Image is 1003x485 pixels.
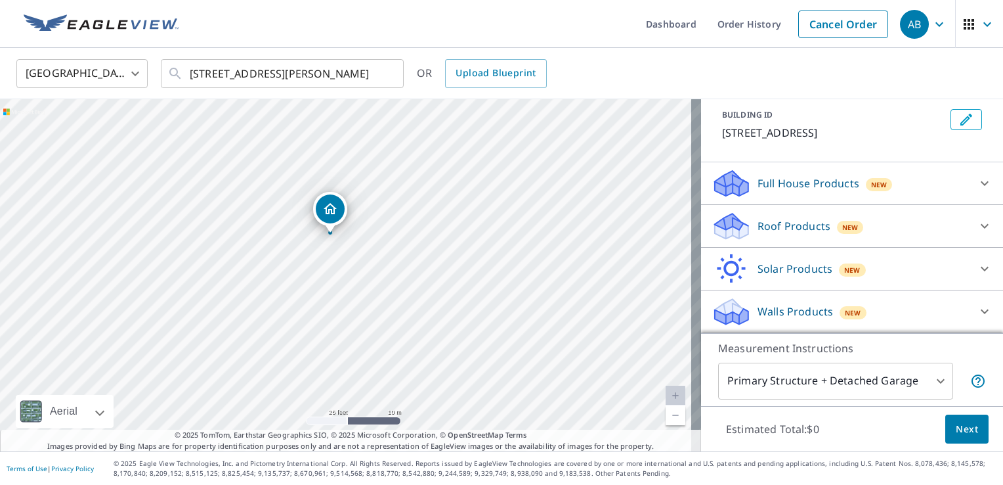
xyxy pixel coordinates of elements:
a: Terms [505,430,527,440]
div: Roof ProductsNew [712,210,992,242]
span: New [844,265,861,275]
button: Edit building 1 [950,109,982,130]
span: Next [956,421,978,438]
span: New [845,308,861,318]
img: EV Logo [24,14,179,34]
span: © 2025 TomTom, Earthstar Geographics SIO, © 2025 Microsoft Corporation, © [175,430,527,441]
div: Full House ProductsNew [712,168,992,199]
div: [GEOGRAPHIC_DATA] [16,55,148,92]
div: Dropped pin, building 1, Residential property, 2208 Forestglade Dr Stone Mountain, GA 30087 [313,192,347,233]
p: BUILDING ID [722,109,773,120]
p: | [7,465,94,473]
div: OR [417,59,547,88]
div: Solar ProductsNew [712,253,992,285]
a: Current Level 20, Zoom In Disabled [666,386,685,405]
a: Current Level 20, Zoom Out [666,405,685,425]
span: Your report will include the primary structure and a detached garage if one exists. [970,373,986,389]
span: New [842,222,859,233]
p: Roof Products [758,218,830,234]
div: AB [900,10,929,39]
a: OpenStreetMap [448,430,503,440]
input: Search by address or latitude-longitude [190,55,377,92]
p: Solar Products [758,261,832,277]
p: Measurement Instructions [718,340,986,356]
a: Privacy Policy [51,464,94,473]
p: Estimated Total: $0 [715,415,830,444]
p: © 2025 Eagle View Technologies, Inc. and Pictometry International Corp. All Rights Reserved. Repo... [114,459,996,478]
span: New [871,179,887,190]
span: Upload Blueprint [456,65,536,81]
div: Walls ProductsNew [712,296,992,327]
a: Cancel Order [798,11,888,38]
div: Aerial [16,395,114,428]
p: Full House Products [758,175,859,191]
a: Terms of Use [7,464,47,473]
button: Next [945,415,989,444]
p: Walls Products [758,304,833,319]
a: Upload Blueprint [445,59,546,88]
div: Primary Structure + Detached Garage [718,363,953,400]
div: Aerial [46,395,81,428]
p: [STREET_ADDRESS] [722,125,945,141]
